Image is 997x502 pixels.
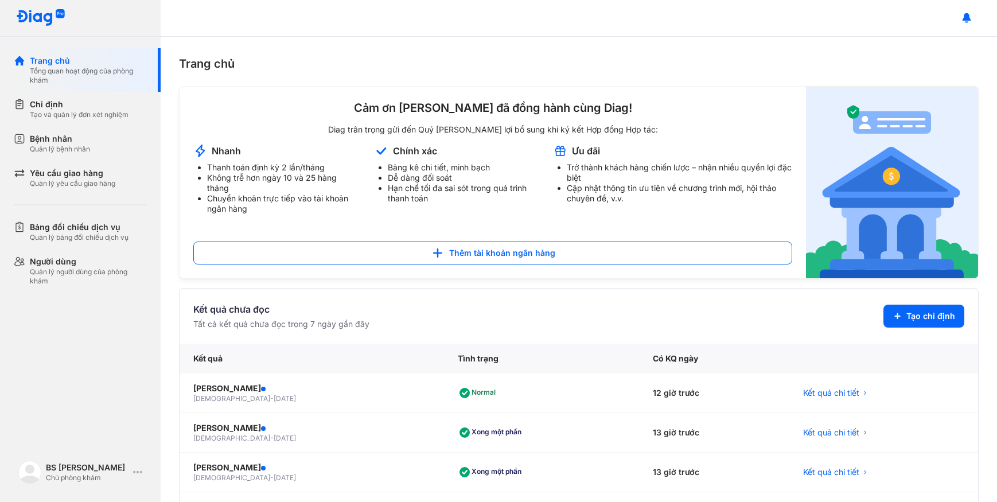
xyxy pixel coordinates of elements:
div: Bệnh nhân [30,133,90,145]
div: Bảng đối chiếu dịch vụ [30,221,128,233]
div: Xong một phần [458,463,526,481]
span: [DATE] [274,394,296,403]
div: Chỉ định [30,99,128,110]
div: 13 giờ trước [639,413,789,453]
div: Ưu đãi [572,145,600,157]
div: Chủ phòng khám [46,473,128,482]
img: account-announcement [193,144,207,158]
li: Dễ dàng đối soát [388,173,539,183]
div: BS [PERSON_NAME] [46,462,128,473]
div: Diag trân trọng gửi đến Quý [PERSON_NAME] lợi bổ sung khi ký kết Hợp đồng Hợp tác: [193,124,792,135]
div: Có KQ ngày [639,344,789,373]
img: account-announcement [553,144,567,158]
div: Xong một phần [458,423,526,442]
div: [PERSON_NAME] [193,462,430,473]
span: Kết quả chi tiết [803,387,859,399]
div: Quản lý yêu cầu giao hàng [30,179,115,188]
div: Nhanh [212,145,241,157]
div: Quản lý người dùng của phòng khám [30,267,147,286]
li: Chuyển khoản trực tiếp vào tài khoản ngân hàng [207,193,360,214]
div: Normal [458,384,500,402]
span: [DEMOGRAPHIC_DATA] [193,394,270,403]
div: Người dùng [30,256,147,267]
span: Kết quả chi tiết [803,466,859,478]
button: Tạo chỉ định [883,305,964,328]
span: [DATE] [274,434,296,442]
span: [DEMOGRAPHIC_DATA] [193,434,270,442]
div: 13 giờ trước [639,453,789,492]
img: account-announcement [374,144,388,158]
div: [PERSON_NAME] [193,383,430,394]
span: - [270,394,274,403]
span: Kết quả chi tiết [803,427,859,438]
div: Yêu cầu giao hàng [30,168,115,179]
li: Thanh toán định kỳ 2 lần/tháng [207,162,360,173]
button: Thêm tài khoản ngân hàng [193,242,792,264]
li: Cập nhật thông tin ưu tiên về chương trình mới, hội thảo chuyên đề, v.v. [567,183,792,204]
div: Tổng quan hoạt động của phòng khám [30,67,147,85]
span: [DEMOGRAPHIC_DATA] [193,473,270,482]
div: Quản lý bệnh nhân [30,145,90,154]
li: Trở thành khách hàng chiến lược – nhận nhiều quyền lợi đặc biệt [567,162,792,183]
li: Bảng kê chi tiết, minh bạch [388,162,539,173]
div: Trang chủ [30,55,147,67]
span: [DATE] [274,473,296,482]
div: Tất cả kết quả chưa đọc trong 7 ngày gần đây [193,318,369,330]
div: Tình trạng [444,344,638,373]
span: Tạo chỉ định [906,310,955,322]
span: - [270,434,274,442]
img: account-announcement [806,87,978,278]
img: logo [18,461,41,484]
div: Trang chủ [179,55,979,72]
div: [PERSON_NAME] [193,422,430,434]
div: 12 giờ trước [639,373,789,413]
div: Cảm ơn [PERSON_NAME] đã đồng hành cùng Diag! [193,100,792,115]
div: Quản lý bảng đối chiếu dịch vụ [30,233,128,242]
li: Không trễ hơn ngày 10 và 25 hàng tháng [207,173,360,193]
div: Kết quả [180,344,444,373]
div: Kết quả chưa đọc [193,302,369,316]
li: Hạn chế tối đa sai sót trong quá trình thanh toán [388,183,539,204]
div: Chính xác [393,145,437,157]
div: Tạo và quản lý đơn xét nghiệm [30,110,128,119]
span: - [270,473,274,482]
img: logo [16,9,65,27]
